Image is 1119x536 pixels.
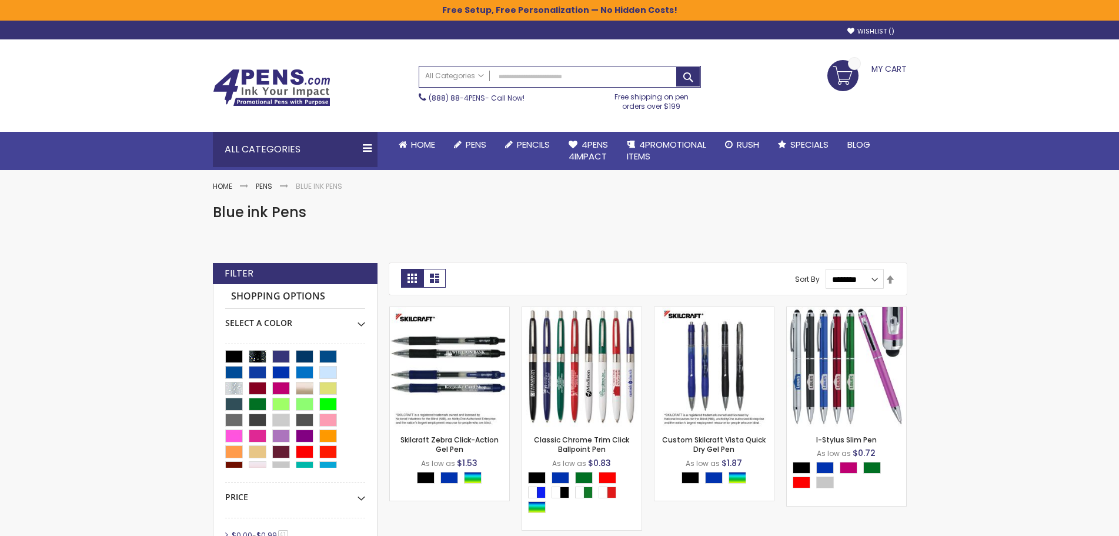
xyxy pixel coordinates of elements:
[816,462,834,474] div: Blue
[419,66,490,86] a: All Categories
[256,181,272,191] a: Pens
[421,458,455,468] span: As low as
[464,472,482,484] div: Assorted
[588,457,611,469] span: $0.83
[225,483,365,503] div: Price
[296,181,342,191] strong: Blue ink Pens
[816,477,834,488] div: Silver
[847,138,870,151] span: Blog
[417,472,487,487] div: Select A Color
[716,132,769,158] a: Rush
[682,472,699,484] div: Black
[528,472,642,516] div: Select A Color
[225,309,365,329] div: Select A Color
[662,435,766,454] a: Custom Skilcraft Vista Quick Dry Gel Pen
[517,138,550,151] span: Pencils
[795,274,820,284] label: Sort By
[213,181,232,191] a: Home
[816,435,877,445] a: I-Stylus Slim Pen
[840,462,857,474] div: Fushia
[790,138,829,151] span: Specials
[599,472,616,484] div: Red
[528,501,546,513] div: Assorted
[729,472,746,484] div: Assorted
[787,307,906,427] img: I-Stylus Slim Pen
[528,472,546,484] div: Black
[552,487,569,498] div: White|Black
[654,307,774,317] a: Custom Skilcraft Vista Quick Dry Gel Pen
[225,267,253,280] strong: Filter
[863,462,881,474] div: Green
[617,132,716,170] a: 4PROMOTIONALITEMS
[496,132,559,158] a: Pencils
[390,307,509,427] img: Skilcraft Zebra Click-Action Gel Pen
[575,487,593,498] div: White|Green
[686,458,720,468] span: As low as
[853,447,876,459] span: $0.72
[411,138,435,151] span: Home
[787,307,906,317] a: I-Stylus Slim Pen
[522,307,642,317] a: Classic Chrome Trim Click Ballpoint Pen
[400,435,499,454] a: Skilcraft Zebra Click-Action Gel Pen
[466,138,486,151] span: Pens
[445,132,496,158] a: Pens
[602,88,701,111] div: Free shipping on pen orders over $199
[627,138,706,162] span: 4PROMOTIONAL ITEMS
[559,132,617,170] a: 4Pens4impact
[401,269,423,288] strong: Grid
[213,132,378,167] div: All Categories
[682,472,752,487] div: Select A Color
[769,132,838,158] a: Specials
[534,435,629,454] a: Classic Chrome Trim Click Ballpoint Pen
[705,472,723,484] div: Blue
[552,458,586,468] span: As low as
[213,203,907,222] h1: Blue ink Pens
[552,472,569,484] div: Blue
[213,69,330,106] img: 4Pens Custom Pens and Promotional Products
[793,477,810,488] div: Red
[425,71,484,81] span: All Categories
[522,307,642,427] img: Classic Chrome Trim Click Ballpoint Pen
[838,132,880,158] a: Blog
[847,27,894,36] a: Wishlist
[389,132,445,158] a: Home
[225,284,365,309] strong: Shopping Options
[721,457,742,469] span: $1.87
[793,462,810,474] div: Black
[737,138,759,151] span: Rush
[599,487,616,498] div: White|Red
[817,448,851,458] span: As low as
[440,472,458,484] div: Blue
[457,457,477,469] span: $1.53
[528,487,546,498] div: White|Blue
[569,138,608,162] span: 4Pens 4impact
[429,93,525,103] span: - Call Now!
[429,93,485,103] a: (888) 88-4PENS
[390,307,509,317] a: Skilcraft Zebra Click-Action Gel Pen
[654,307,774,427] img: Custom Skilcraft Vista Quick Dry Gel Pen
[575,472,593,484] div: Green
[417,472,435,484] div: Black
